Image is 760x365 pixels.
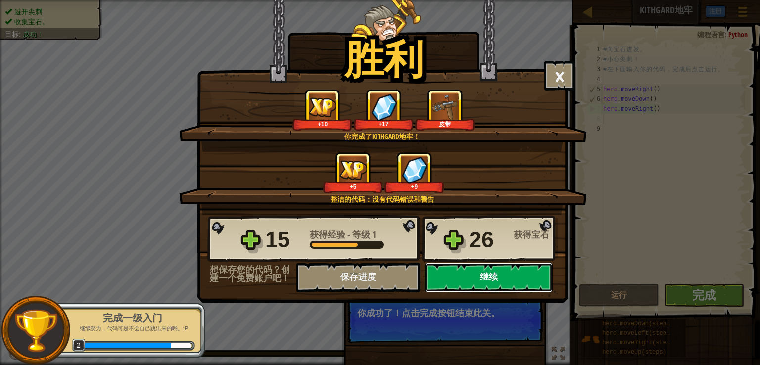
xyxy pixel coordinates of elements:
[296,263,420,292] button: 保存进度
[309,97,336,117] img: 获得经验
[514,230,558,239] div: 获得宝石
[344,37,424,80] h1: 胜利
[431,93,459,121] img: 新的物品
[339,160,367,180] img: 获得经验
[265,224,304,256] div: 15
[210,265,296,283] div: 想保存您的代码？创建一个免费账户吧！
[372,228,376,241] span: 1
[226,194,538,204] div: 整洁的代码：没有代码错误和警告
[310,228,347,241] span: 获得经验
[70,311,195,325] div: 完成一级入门
[469,224,508,256] div: 26
[544,61,575,91] button: ×
[386,183,442,190] div: +9
[72,339,86,352] span: 2
[402,156,427,183] img: 获得宝石
[350,228,372,241] span: 等级
[425,263,553,292] button: 继续
[310,230,376,239] div: -
[226,132,538,141] div: 你完成了Kithgard地牢！
[371,93,397,121] img: 获得宝石
[417,120,473,128] div: 皮带
[13,308,58,353] img: trophy.png
[70,325,195,332] p: 继续努力，代码可是不会自己跳出来的哟。:P
[294,120,350,128] div: +10
[325,183,381,190] div: +5
[356,120,412,128] div: +17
